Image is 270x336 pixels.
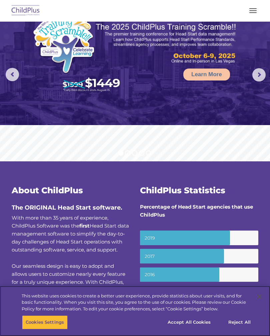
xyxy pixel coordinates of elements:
small: 2017 [140,249,258,263]
span: The ORIGINAL Head Start software. [12,204,122,211]
img: ChildPlus by Procare Solutions [10,3,41,19]
span: ChildPlus Statistics [140,185,225,195]
small: 2016 [140,267,258,282]
span: About ChildPlus [12,185,83,195]
a: Learn More [183,69,230,81]
button: Accept All Cookies [164,315,214,329]
span: Our seamless design is easy to adopt and allows users to customize nearly every feature for a tru... [12,263,128,317]
button: Cookies Settings [22,315,68,329]
strong: Percentage of Head Start agencies that use ChildPlus [140,204,253,218]
button: Reject All [219,315,260,329]
span: With more than 35 years of experience, ChildPlus Software was the Head Start data management soft... [12,215,129,253]
button: Close [252,289,267,304]
b: first [79,223,90,229]
small: 2019 [140,231,258,245]
div: This website uses cookies to create a better user experience, provide statistics about user visit... [22,293,251,312]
